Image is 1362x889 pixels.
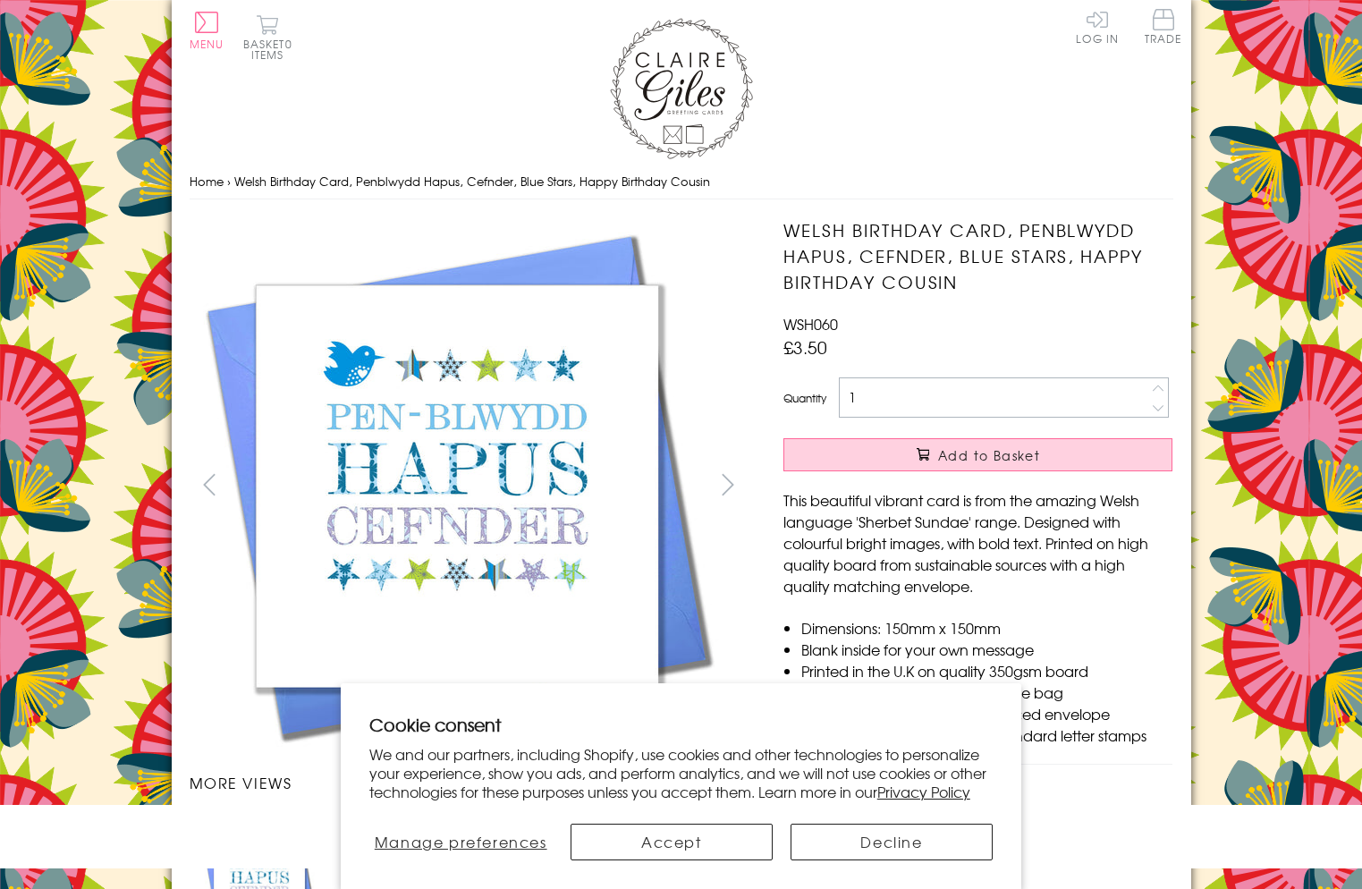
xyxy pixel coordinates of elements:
[801,617,1172,639] li: Dimensions: 150mm x 150mm
[369,712,994,737] h2: Cookie consent
[801,660,1172,682] li: Printed in the U.K on quality 350gsm board
[791,824,993,860] button: Decline
[369,745,994,800] p: We and our partners, including Shopify, use cookies and other technologies to personalize your ex...
[1145,9,1182,47] a: Trade
[243,14,292,60] button: Basket0 items
[938,446,1040,464] span: Add to Basket
[1145,9,1182,44] span: Trade
[783,217,1172,294] h1: Welsh Birthday Card, Penblwydd Hapus, Cefnder, Blue Stars, Happy Birthday Cousin
[227,173,231,190] span: ›
[877,781,970,802] a: Privacy Policy
[707,464,748,504] button: next
[783,334,827,360] span: £3.50
[190,36,224,52] span: Menu
[783,313,838,334] span: WSH060
[190,173,224,190] a: Home
[190,12,224,49] button: Menu
[251,36,292,63] span: 0 items
[801,639,1172,660] li: Blank inside for your own message
[190,772,749,793] h3: More views
[369,824,553,860] button: Manage preferences
[375,831,547,852] span: Manage preferences
[571,824,773,860] button: Accept
[610,18,753,159] img: Claire Giles Greetings Cards
[1076,9,1119,44] a: Log In
[190,164,1173,200] nav: breadcrumbs
[190,217,726,754] img: Welsh Birthday Card, Penblwydd Hapus, Cefnder, Blue Stars, Happy Birthday Cousin
[783,489,1172,597] p: This beautiful vibrant card is from the amazing Welsh language 'Sherbet Sundae' range. Designed w...
[234,173,710,190] span: Welsh Birthday Card, Penblwydd Hapus, Cefnder, Blue Stars, Happy Birthday Cousin
[801,682,1172,703] li: Comes wrapped in Compostable bag
[783,390,826,406] label: Quantity
[783,438,1172,471] button: Add to Basket
[190,464,230,504] button: prev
